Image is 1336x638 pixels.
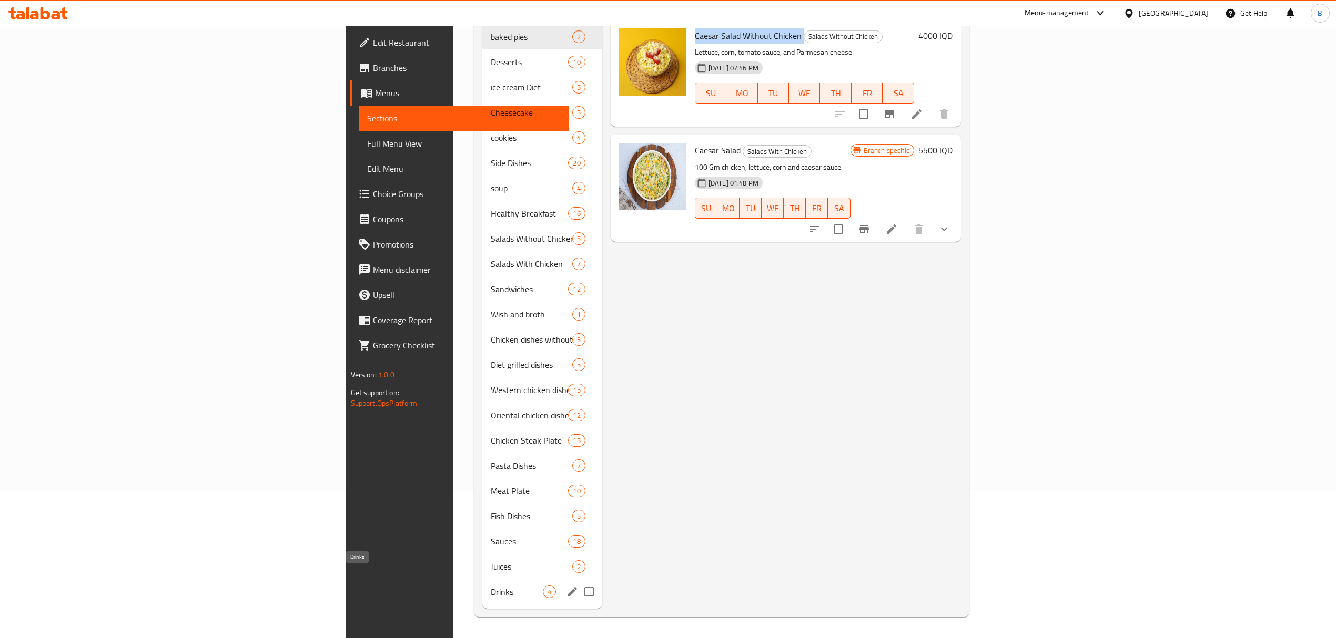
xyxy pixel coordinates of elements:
span: Select to update [853,103,875,125]
div: items [568,535,585,548]
div: items [543,585,556,598]
span: 10 [569,486,584,496]
div: Chicken dishes without rice3 [482,327,602,352]
span: Drinks [491,585,542,598]
button: sort-choices [802,217,827,242]
span: 5 [573,83,585,92]
button: WE [789,83,820,104]
div: baked pies2 [482,24,602,49]
div: Drinks4edit [482,579,602,604]
span: 10 [569,57,584,67]
div: ice cream Diet5 [482,75,602,100]
img: Caesar Salad Without Chicken [619,28,686,96]
div: Healthy Breakfast16 [482,201,602,226]
button: SA [883,83,914,104]
span: Chicken dishes without rice [491,333,572,346]
span: B [1318,7,1322,19]
span: Menus [375,87,560,99]
div: items [572,459,585,472]
a: Grocery Checklist [350,333,569,358]
div: items [572,333,585,346]
div: Diet grilled dishes5 [482,352,602,377]
span: Coupons [373,213,560,225]
div: items [572,81,585,94]
img: Caesar Salad [619,143,686,210]
span: 16 [569,209,584,219]
div: Wish and broth1 [482,302,602,327]
nav: Menu sections [482,20,602,609]
span: 4 [573,133,585,143]
span: TH [788,201,802,216]
button: MO [726,83,757,104]
div: items [572,308,585,321]
span: Salads Without Chicken [491,232,572,245]
span: 4 [543,587,555,597]
a: Support.OpsPlatform [351,396,418,410]
span: Salads With Chicken [743,146,811,158]
span: Full Menu View [367,137,560,150]
span: Salads With Chicken [491,258,572,270]
div: items [568,283,585,295]
button: SU [695,83,726,104]
span: 12 [569,284,584,294]
a: Menu disclaimer [350,257,569,282]
a: Promotions [350,232,569,257]
button: delete [906,217,932,242]
button: FR [852,83,883,104]
span: Get support on: [351,386,399,399]
div: Juices2 [482,554,602,579]
span: Oriental chicken dishes [491,409,568,421]
span: SA [832,201,846,216]
span: Edit Menu [367,162,560,175]
button: TU [740,198,762,219]
div: Wish and broth [491,308,572,321]
div: Chicken Steak Plate15 [482,428,602,453]
div: Side Dishes20 [482,150,602,176]
div: items [572,106,585,119]
button: SU [695,198,717,219]
span: [DATE] 01:48 PM [704,178,763,188]
a: Edit menu item [910,108,923,120]
button: Branch-specific-item [877,101,902,127]
span: Side Dishes [491,157,568,169]
a: Edit Restaurant [350,30,569,55]
div: Fish Dishes5 [482,503,602,529]
div: items [568,56,585,68]
span: Select to update [827,218,849,240]
div: Meat Plate [491,485,568,497]
button: TH [784,198,806,219]
span: Diet grilled dishes [491,358,572,371]
span: Grocery Checklist [373,339,560,352]
h6: 4000 IQD [918,28,953,43]
span: 5 [573,511,585,521]
div: items [572,131,585,144]
span: SU [700,201,713,216]
span: Western chicken dishes [491,384,568,396]
p: 100 Gm chicken, lettuce, corn and caesar sauce [695,161,851,174]
h6: 5500 IQD [918,143,953,158]
div: Oriental chicken dishes12 [482,403,602,428]
span: WE [793,86,816,101]
a: Menus [350,80,569,106]
span: 5 [573,108,585,118]
div: cookies [491,131,572,144]
div: items [568,384,585,396]
svg: Show Choices [938,223,950,235]
div: Salads Without Chicken5 [482,226,602,251]
span: Sandwiches [491,283,568,295]
span: Caesar Salad Without Chicken [695,28,802,44]
div: Pasta Dishes [491,459,572,472]
span: Cheesecake [491,106,572,119]
span: MO [731,86,753,101]
a: Edit menu item [885,223,898,235]
span: SU [700,86,722,101]
button: delete [932,101,957,127]
span: 7 [573,259,585,269]
div: Cheesecake5 [482,100,602,125]
span: Sections [367,112,560,125]
button: SA [828,198,850,219]
span: Menu disclaimer [373,263,560,276]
